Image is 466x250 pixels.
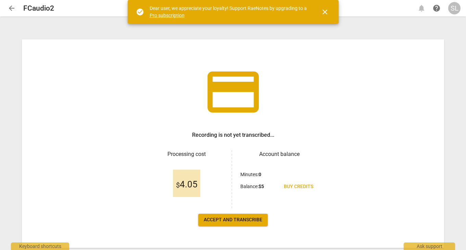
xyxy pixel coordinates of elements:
[404,242,455,250] div: Ask support
[430,2,443,14] a: Help
[23,4,54,13] h2: FCaudio2
[432,4,441,12] span: help
[176,181,180,189] span: $
[136,8,144,16] span: check_circle
[259,184,264,189] b: $ 5
[198,214,268,226] button: Accept and transcribe
[448,2,461,14] button: SL
[176,180,198,190] span: 4.05
[284,183,313,190] span: Buy credits
[150,13,185,18] a: Pro subscription
[202,61,264,123] span: credit_card
[11,242,69,250] div: Keyboard shortcuts
[8,4,16,12] span: arrow_back
[321,8,329,16] span: close
[259,172,261,177] b: 0
[240,150,319,158] h3: Account balance
[240,183,264,190] p: Balance :
[278,181,319,193] a: Buy credits
[150,5,308,19] div: Dear user, we appreciate your loyalty! Support RaeNotes by upgrading to a
[192,131,274,139] h3: Recording is not yet transcribed...
[204,216,262,223] span: Accept and transcribe
[148,150,226,158] h3: Processing cost
[240,171,261,178] p: Minutes :
[317,4,333,20] button: Close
